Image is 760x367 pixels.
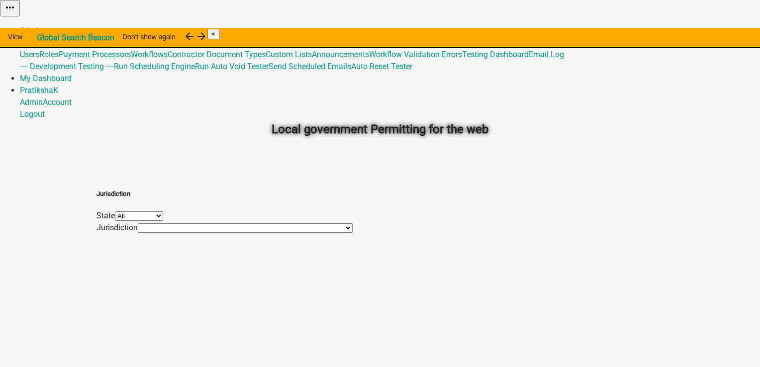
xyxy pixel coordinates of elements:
strong: Global Search Beacon [37,33,114,42]
button: Don't show again [114,28,184,46]
i: arrow_back [184,30,195,42]
i: arrow_forward [195,30,207,42]
h5: Jurisdiction [96,189,353,199]
button: Close [207,29,219,39]
span: × [211,30,215,38]
label: State [96,211,115,220]
label: Jurisdiction [96,223,138,232]
h2: Local government Permitting for the web [104,120,656,138]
